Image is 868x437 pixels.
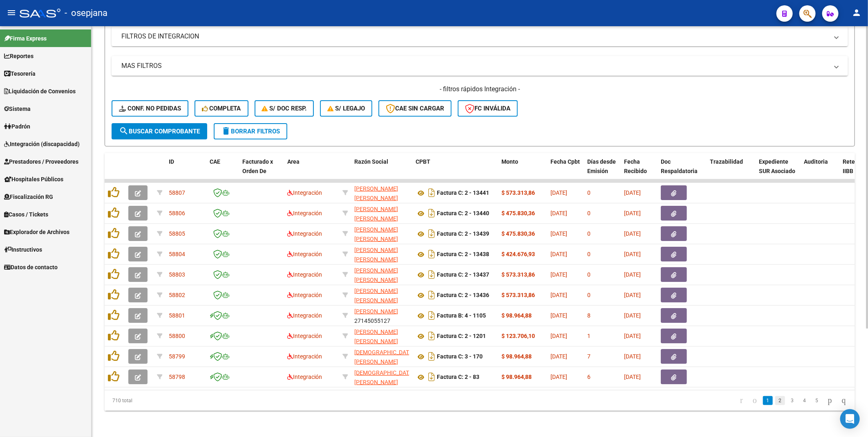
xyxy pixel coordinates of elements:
span: 0 [587,271,591,278]
span: [DATE] [624,189,641,196]
span: [PERSON_NAME] [PERSON_NAME] [354,288,398,304]
span: 58800 [169,333,185,339]
i: Descargar documento [426,268,437,281]
span: 0 [587,292,591,298]
span: Borrar Filtros [221,128,280,135]
span: Datos de contacto [4,263,58,272]
strong: $ 98.964,88 [501,353,532,360]
span: [DATE] [550,353,567,360]
a: 1 [763,396,773,405]
div: 23280612219 [354,327,409,345]
span: 6 [587,374,591,380]
span: 58807 [169,189,185,196]
mat-icon: menu [7,8,16,18]
li: page 1 [762,394,774,408]
span: [DATE] [624,374,641,380]
span: Integración [287,271,322,278]
strong: Factura C: 2 - 13440 [437,210,489,217]
i: Descargar documento [426,309,437,322]
span: [DATE] [550,189,567,196]
span: [DATE] [624,292,641,298]
span: Facturado x Orden De [242,158,273,174]
span: 58803 [169,271,185,278]
span: ID [169,158,174,165]
span: Completa [202,105,241,112]
div: 27104600323 [354,184,409,201]
span: Razón Social [354,158,388,165]
div: 27924724914 [354,348,409,365]
span: [PERSON_NAME] [PERSON_NAME] [354,267,398,283]
mat-icon: delete [221,126,231,136]
span: [DATE] [550,271,567,278]
button: CAE SIN CARGAR [378,100,452,117]
div: 27145055127 [354,307,409,324]
mat-icon: person [852,8,861,18]
datatable-header-cell: Fecha Recibido [621,153,658,189]
mat-panel-title: FILTROS DE INTEGRACION [121,32,828,41]
datatable-header-cell: Doc Respaldatoria [658,153,707,189]
strong: $ 98.964,88 [501,312,532,319]
a: 5 [812,396,822,405]
mat-expansion-panel-header: FILTROS DE INTEGRACION [112,27,848,46]
span: Integración [287,251,322,257]
datatable-header-cell: CAE [206,153,239,189]
span: [DATE] [550,230,567,237]
a: 2 [775,396,785,405]
h4: - filtros rápidos Integración - [112,85,848,94]
span: [DEMOGRAPHIC_DATA][PERSON_NAME] [354,369,414,385]
strong: Factura C: 2 - 13439 [437,231,489,237]
button: Conf. no pedidas [112,100,188,117]
span: [DATE] [550,251,567,257]
span: Días desde Emisión [587,158,616,174]
span: Integración [287,189,322,196]
span: Fecha Cpbt [550,158,580,165]
span: [DATE] [550,312,567,319]
span: [DATE] [550,333,567,339]
a: go to last page [838,396,850,405]
span: [DATE] [624,312,641,319]
strong: Factura C: 3 - 170 [437,354,483,360]
i: Descargar documento [426,207,437,220]
span: Reportes [4,52,34,61]
span: [PERSON_NAME] [PERSON_NAME] [354,247,398,263]
strong: $ 424.676,93 [501,251,535,257]
i: Descargar documento [426,248,437,261]
span: 8 [587,312,591,319]
span: Doc Respaldatoria [661,158,698,174]
span: 1 [587,333,591,339]
i: Descargar documento [426,288,437,302]
datatable-header-cell: Monto [498,153,547,189]
datatable-header-cell: ID [166,153,206,189]
a: go to next page [824,396,836,405]
span: Sistema [4,104,31,113]
datatable-header-cell: Razón Social [351,153,412,189]
li: page 2 [774,394,786,408]
strong: $ 123.706,10 [501,333,535,339]
span: 58802 [169,292,185,298]
button: Borrar Filtros [214,123,287,140]
span: FC Inválida [465,105,510,112]
datatable-header-cell: Facturado x Orden De [239,153,284,189]
span: CPBT [416,158,430,165]
span: 58801 [169,312,185,319]
span: Integración [287,374,322,380]
span: [DATE] [624,353,641,360]
span: 58806 [169,210,185,216]
span: Monto [501,158,518,165]
span: - osepjana [65,4,107,22]
span: Hospitales Públicos [4,175,63,184]
span: Conf. no pedidas [119,105,181,112]
span: 0 [587,251,591,257]
strong: $ 98.964,88 [501,374,532,380]
strong: $ 573.313,86 [501,271,535,278]
strong: Factura B: 4 - 1105 [437,313,486,319]
strong: Factura C: 2 - 83 [437,374,479,381]
span: CAE [210,158,220,165]
span: Casos / Tickets [4,210,48,219]
span: [DATE] [624,230,641,237]
button: Completa [195,100,248,117]
span: 58799 [169,353,185,360]
span: [DATE] [550,292,567,298]
a: go to first page [736,396,747,405]
span: Area [287,158,300,165]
